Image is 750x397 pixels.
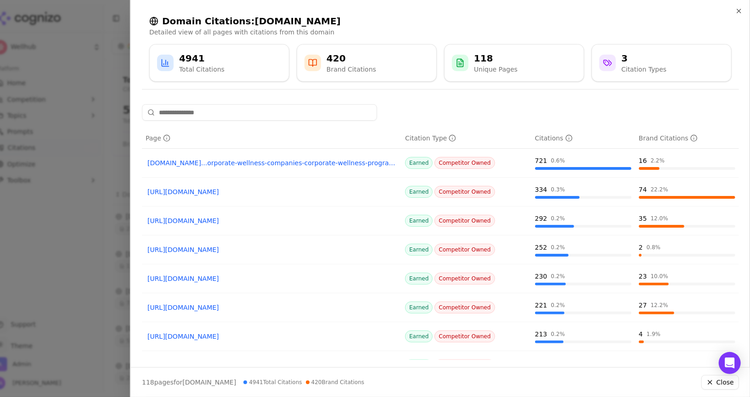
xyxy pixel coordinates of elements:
div: Total Citations [179,65,225,74]
div: 74 [639,185,647,194]
a: [URL][DOMAIN_NAME] [147,274,396,283]
div: Brand Citations [639,134,698,143]
div: Brand Citations [327,65,376,74]
span: Competitor Owned [434,186,495,198]
div: 12.0 % [651,215,668,222]
span: Competitor Owned [434,157,495,169]
th: page [142,128,401,149]
a: [URL][DOMAIN_NAME] [147,216,396,225]
div: Page [146,134,170,143]
div: 1.9 % [647,330,661,338]
span: Competitor Owned [434,244,495,256]
span: Competitor Owned [434,359,495,371]
span: Earned [405,186,433,198]
div: 2.2 % [651,157,665,164]
div: 16 [639,156,647,165]
div: 0.3 % [551,186,565,193]
div: Citation Types [621,65,666,74]
div: 0.2 % [551,302,565,309]
div: 23.0 % [651,359,668,367]
div: 0.8 % [647,244,661,251]
button: Close [701,375,739,390]
div: 0.2 % [551,244,565,251]
a: [URL][DOMAIN_NAME] [147,245,396,254]
div: 12.2 % [651,302,668,309]
span: Earned [405,330,433,342]
span: Earned [405,273,433,285]
div: 292 [535,214,547,223]
span: Earned [405,359,433,371]
div: 4941 [179,52,225,65]
div: 0.2 % [551,273,565,280]
span: Competitor Owned [434,330,495,342]
span: Earned [405,215,433,227]
a: [DOMAIN_NAME]...orporate-wellness-companies-corporate-wellness-programs-partners [147,158,396,168]
div: Unique Pages [474,65,518,74]
span: [DOMAIN_NAME] [182,379,236,386]
div: 187 [535,358,547,368]
a: [URL][DOMAIN_NAME] [147,187,396,196]
div: 23 [639,272,647,281]
div: 22.2 % [651,186,668,193]
th: citationTypes [401,128,531,149]
div: 3 [621,52,666,65]
div: Citation Type [405,134,456,143]
span: Competitor Owned [434,302,495,313]
div: 2 [639,243,643,252]
span: 420 Brand Citations [306,379,364,386]
div: 118 [474,52,518,65]
th: totalCitationCount [531,128,635,149]
div: 0.2 % [551,330,565,338]
div: 230 [535,272,547,281]
div: 252 [535,243,547,252]
span: Competitor Owned [434,273,495,285]
div: 10.0 % [651,273,668,280]
p: page s for [142,378,236,387]
span: 4941 Total Citations [243,379,302,386]
div: 420 [327,52,376,65]
div: 0.2 % [551,215,565,222]
div: 4 [639,330,643,339]
div: 35 [639,214,647,223]
div: 0.1 % [551,359,565,367]
div: 213 [535,330,547,339]
span: Competitor Owned [434,215,495,227]
span: Earned [405,244,433,256]
span: 118 [142,379,154,386]
p: Detailed view of all pages with citations from this domain [149,28,732,37]
div: 334 [535,185,547,194]
div: 27 [639,301,647,310]
div: 721 [535,156,547,165]
div: Citations [535,134,573,143]
h2: Domain Citations: [DOMAIN_NAME] [149,15,732,28]
span: Earned [405,157,433,169]
span: Earned [405,302,433,313]
a: [URL][DOMAIN_NAME] [147,303,396,312]
div: 0.6 % [551,157,565,164]
a: [URL][DOMAIN_NAME] [147,332,396,341]
div: 221 [535,301,547,310]
th: brandCitationCount [635,128,739,149]
div: 43 [639,358,647,368]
